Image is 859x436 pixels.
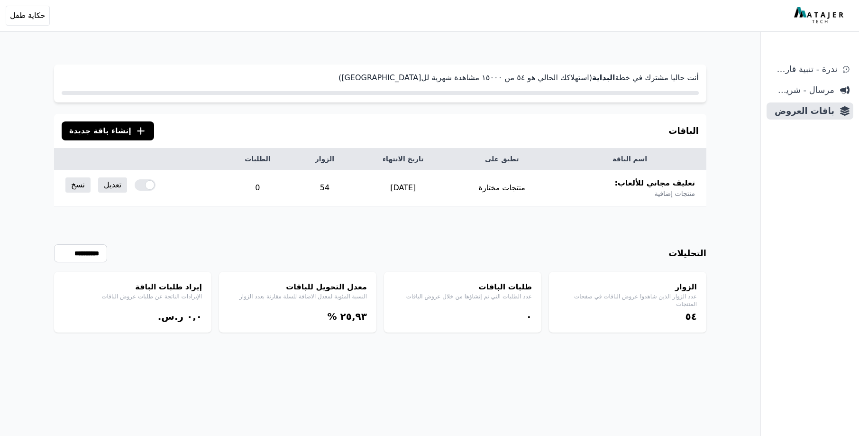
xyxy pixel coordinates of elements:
[221,170,293,206] td: 0
[393,310,532,323] div: ۰
[6,6,50,26] button: حكاية طفل
[393,281,532,293] h4: طلبات الباقات
[10,10,46,21] span: حكاية طفل
[655,189,695,198] span: منتجات إضافية
[770,104,834,118] span: باقات العروض
[558,293,697,308] p: عدد الزوار الذين شاهدوا عروض الباقات في صفحات المنتجات
[221,148,293,170] th: الطلبات
[65,177,91,193] a: نسخ
[668,247,706,260] h3: التحليلات
[614,177,695,189] span: تغليف مجاني للألعاب:
[293,148,356,170] th: الزوار
[98,177,127,193] a: تعديل
[293,170,356,206] td: 54
[356,170,450,206] td: [DATE]
[228,293,367,300] p: النسبة المئوية لمعدل الاضافة للسلة مقارنة بعدد الزوار
[340,311,367,322] bdi: ٢٥,٩۳
[450,170,553,206] td: منتجات مختارة
[668,124,699,138] h3: الباقات
[228,281,367,293] h4: معدل التحويل للباقات
[187,311,202,322] bdi: ۰,۰
[592,73,615,82] strong: البداية
[328,311,337,322] span: %
[356,148,450,170] th: تاريخ الانتهاء
[450,148,553,170] th: تطبق على
[393,293,532,300] p: عدد الطلبات التي تم إنشاؤها من خلال عروض الباقات
[558,310,697,323] div: ٥٤
[64,293,202,300] p: الإيرادات الناتجة عن طلبات عروض الباقات
[770,63,837,76] span: ندرة - تنبية قارب علي النفاذ
[158,311,183,322] span: ر.س.
[794,7,846,24] img: MatajerTech Logo
[770,83,834,97] span: مرسال - شريط دعاية
[558,281,697,293] h4: الزوار
[62,72,699,83] p: أنت حاليا مشترك في خطة (استهلاكك الحالي هو ٥٤ من ١٥۰۰۰ مشاهدة شهرية لل[GEOGRAPHIC_DATA])
[64,281,202,293] h4: إيراد طلبات الباقة
[62,121,154,140] button: إنشاء باقة جديدة
[69,125,131,137] span: إنشاء باقة جديدة
[553,148,706,170] th: اسم الباقة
